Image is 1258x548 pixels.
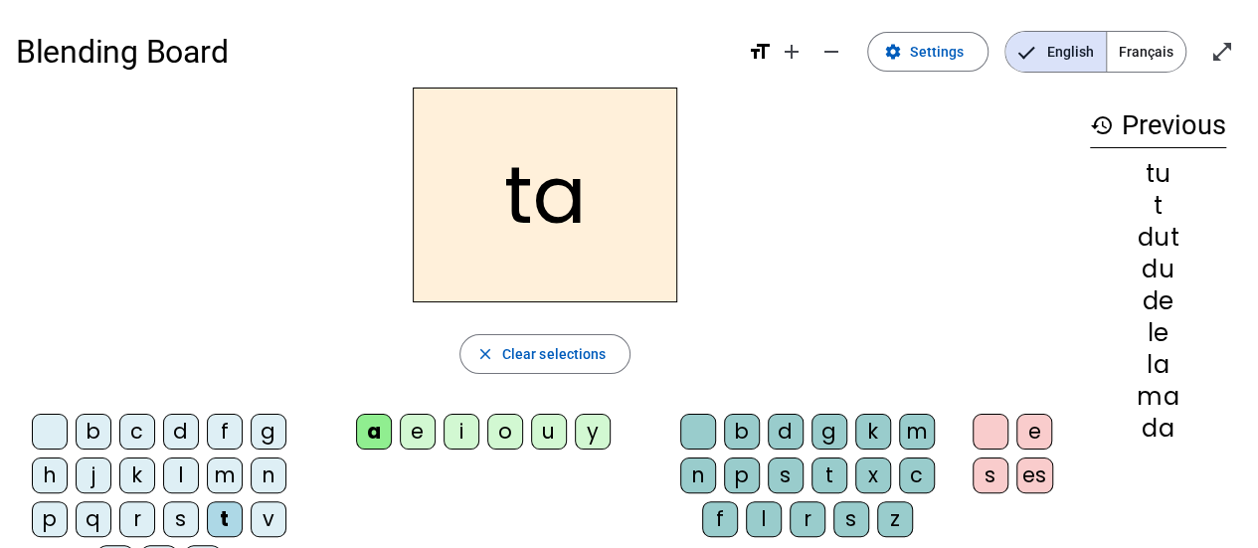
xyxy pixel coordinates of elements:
div: t [1090,194,1226,218]
div: le [1090,321,1226,345]
div: p [32,501,68,537]
div: du [1090,258,1226,281]
div: g [251,414,286,450]
span: English [1005,32,1106,72]
div: m [899,414,935,450]
div: s [163,501,199,537]
div: q [76,501,111,537]
mat-icon: format_size [748,40,772,64]
div: a [356,414,392,450]
h1: Blending Board [16,20,732,84]
mat-icon: remove [819,40,843,64]
button: Clear selections [459,334,631,374]
button: Enter full screen [1202,32,1242,72]
div: b [76,414,111,450]
div: n [680,457,716,493]
h2: ta [413,88,677,302]
div: y [575,414,611,450]
div: e [400,414,436,450]
div: s [768,457,804,493]
mat-icon: close [476,345,494,363]
div: s [973,457,1008,493]
div: l [163,457,199,493]
div: la [1090,353,1226,377]
span: Settings [910,40,964,64]
button: Settings [867,32,988,72]
div: m [207,457,243,493]
div: d [163,414,199,450]
h3: Previous [1090,103,1226,148]
mat-icon: settings [884,43,902,61]
div: p [724,457,760,493]
button: Increase font size [772,32,811,72]
div: f [702,501,738,537]
div: h [32,457,68,493]
div: tu [1090,162,1226,186]
div: de [1090,289,1226,313]
div: r [790,501,825,537]
div: k [855,414,891,450]
div: v [251,501,286,537]
span: Clear selections [502,342,607,366]
mat-icon: open_in_full [1210,40,1234,64]
mat-icon: add [780,40,804,64]
div: o [487,414,523,450]
div: r [119,501,155,537]
div: g [811,414,847,450]
div: l [746,501,782,537]
div: s [833,501,869,537]
mat-button-toggle-group: Language selection [1004,31,1186,73]
div: i [444,414,479,450]
div: k [119,457,155,493]
div: f [207,414,243,450]
div: n [251,457,286,493]
div: es [1016,457,1053,493]
span: Français [1107,32,1185,72]
div: u [531,414,567,450]
div: dut [1090,226,1226,250]
div: x [855,457,891,493]
div: z [877,501,913,537]
div: t [207,501,243,537]
div: da [1090,417,1226,441]
div: e [1016,414,1052,450]
mat-icon: history [1090,113,1114,137]
div: b [724,414,760,450]
div: c [899,457,935,493]
div: d [768,414,804,450]
button: Decrease font size [811,32,851,72]
div: t [811,457,847,493]
div: ma [1090,385,1226,409]
div: c [119,414,155,450]
div: j [76,457,111,493]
